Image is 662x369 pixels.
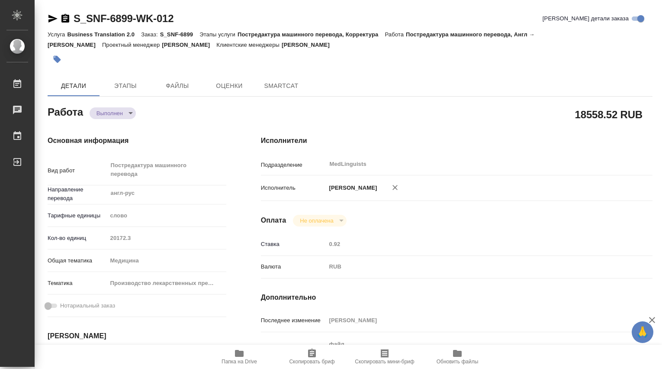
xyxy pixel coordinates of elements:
[355,359,414,365] span: Скопировать мини-бриф
[326,238,620,250] input: Пустое поле
[348,345,421,369] button: Скопировать мини-бриф
[199,31,238,38] p: Этапы услуги
[94,110,125,117] button: Выполнен
[326,314,620,327] input: Пустое поле
[261,215,286,226] h4: Оплата
[326,184,377,192] p: [PERSON_NAME]
[437,359,479,365] span: Обновить файлы
[297,217,336,224] button: Не оплачена
[48,279,107,288] p: Тематика
[107,208,226,223] div: слово
[209,81,250,91] span: Оценки
[48,166,107,175] p: Вид работ
[60,301,115,310] span: Нотариальный заказ
[160,31,200,38] p: S_SNF-6899
[261,262,326,271] p: Валюта
[635,323,650,341] span: 🙏
[261,240,326,249] p: Ставка
[48,256,107,265] p: Общая тематика
[48,234,107,243] p: Кол-во единиц
[203,345,276,369] button: Папка на Drive
[48,185,107,203] p: Направление перевода
[48,211,107,220] p: Тарифные единицы
[48,331,226,341] h4: [PERSON_NAME]
[276,345,348,369] button: Скопировать бриф
[293,215,346,227] div: Выполнен
[543,14,629,23] span: [PERSON_NAME] детали заказа
[107,232,226,244] input: Пустое поле
[261,161,326,169] p: Подразделение
[53,81,94,91] span: Детали
[261,136,652,146] h4: Исполнители
[282,42,336,48] p: [PERSON_NAME]
[102,42,162,48] p: Проектный менеджер
[289,359,334,365] span: Скопировать бриф
[261,316,326,325] p: Последнее изменение
[385,31,406,38] p: Работа
[222,359,257,365] span: Папка на Drive
[48,50,67,69] button: Добавить тэг
[575,107,643,122] h2: 18558.52 RUB
[141,31,160,38] p: Заказ:
[48,104,83,119] h2: Работа
[216,42,282,48] p: Клиентские менеджеры
[157,81,198,91] span: Файлы
[261,292,652,303] h4: Дополнительно
[105,81,146,91] span: Этапы
[162,42,216,48] p: [PERSON_NAME]
[107,276,226,291] div: Производство лекарственных препаратов
[67,31,141,38] p: Business Translation 2.0
[386,178,405,197] button: Удалить исполнителя
[326,259,620,274] div: RUB
[74,13,174,24] a: S_SNF-6899-WK-012
[261,184,326,192] p: Исполнитель
[48,136,226,146] h4: Основная информация
[238,31,385,38] p: Постредактура машинного перевода, Корректура
[107,253,226,268] div: Медицина
[260,81,302,91] span: SmartCat
[632,321,653,343] button: 🙏
[60,13,71,24] button: Скопировать ссылку
[421,345,494,369] button: Обновить файлы
[48,13,58,24] button: Скопировать ссылку для ЯМессенджера
[90,107,136,119] div: Выполнен
[48,31,67,38] p: Услуга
